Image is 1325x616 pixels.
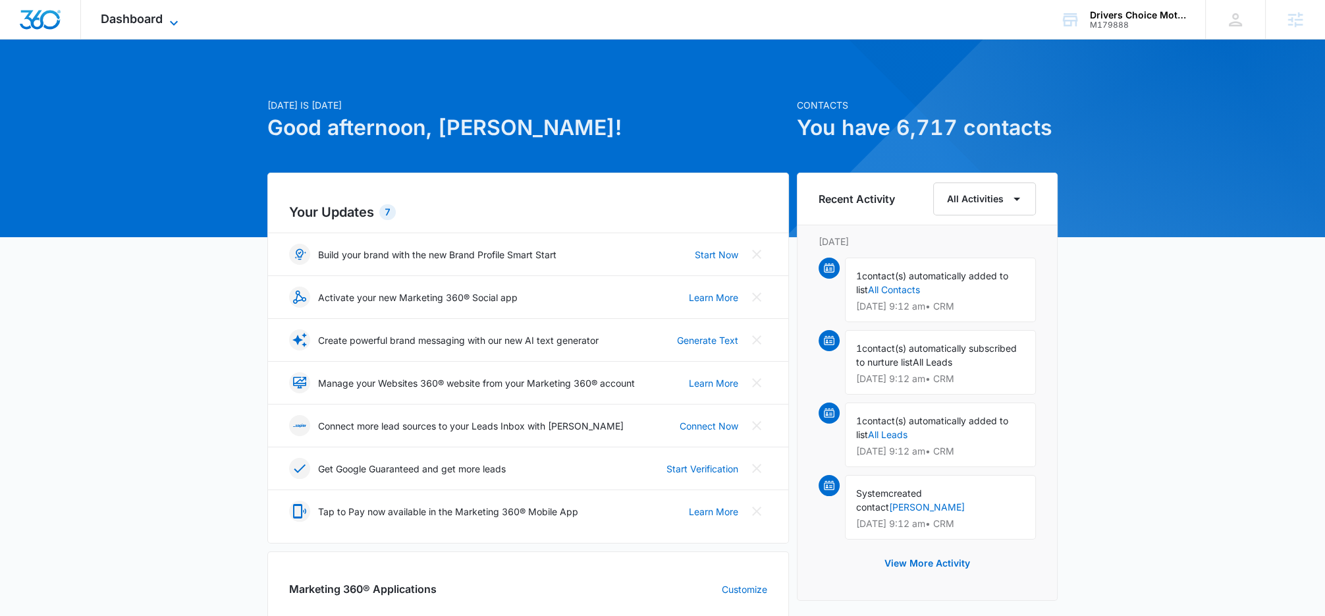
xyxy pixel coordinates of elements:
[856,343,1017,368] span: contact(s) automatically subscribed to nurture list
[1090,20,1186,30] div: account id
[746,244,767,265] button: Close
[680,419,738,433] a: Connect Now
[318,291,518,304] p: Activate your new Marketing 360® Social app
[101,12,163,26] span: Dashboard
[318,333,599,347] p: Create powerful brand messaging with our new AI text generator
[856,519,1025,528] p: [DATE] 9:12 am • CRM
[868,284,920,295] a: All Contacts
[318,376,635,390] p: Manage your Websites 360® website from your Marketing 360® account
[289,581,437,597] h2: Marketing 360® Applications
[856,415,1008,440] span: contact(s) automatically added to list
[267,112,789,144] h1: Good afternoon, [PERSON_NAME]!
[856,302,1025,311] p: [DATE] 9:12 am • CRM
[933,182,1036,215] button: All Activities
[746,287,767,308] button: Close
[856,343,862,354] span: 1
[318,248,556,262] p: Build your brand with the new Brand Profile Smart Start
[856,415,862,426] span: 1
[819,235,1036,248] p: [DATE]
[856,374,1025,383] p: [DATE] 9:12 am • CRM
[722,582,767,596] a: Customize
[856,488,922,513] span: created contact
[689,505,738,518] a: Learn More
[379,204,396,220] div: 7
[913,356,952,368] span: All Leads
[856,270,1008,295] span: contact(s) automatically added to list
[695,248,738,262] a: Start Now
[797,98,1058,112] p: Contacts
[666,462,738,476] a: Start Verification
[746,458,767,479] button: Close
[797,112,1058,144] h1: You have 6,717 contacts
[267,98,789,112] p: [DATE] is [DATE]
[746,501,767,522] button: Close
[746,329,767,350] button: Close
[746,415,767,436] button: Close
[689,291,738,304] a: Learn More
[856,447,1025,456] p: [DATE] 9:12 am • CRM
[318,462,506,476] p: Get Google Guaranteed and get more leads
[868,429,907,440] a: All Leads
[871,547,983,579] button: View More Activity
[677,333,738,347] a: Generate Text
[318,505,578,518] p: Tap to Pay now available in the Marketing 360® Mobile App
[819,191,895,207] h6: Recent Activity
[1090,10,1186,20] div: account name
[856,270,862,281] span: 1
[856,488,888,499] span: System
[689,376,738,390] a: Learn More
[289,202,767,222] h2: Your Updates
[746,372,767,393] button: Close
[889,501,965,513] a: [PERSON_NAME]
[318,419,624,433] p: Connect more lead sources to your Leads Inbox with [PERSON_NAME]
